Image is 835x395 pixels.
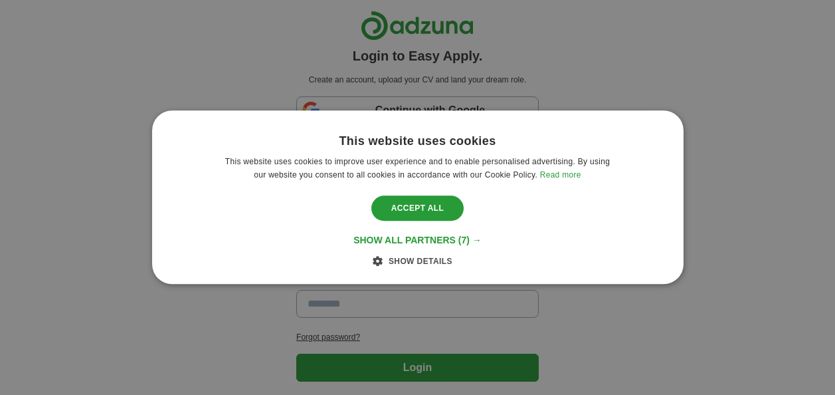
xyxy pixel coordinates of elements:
span: Show details [389,257,452,267]
div: Show details [383,255,452,268]
span: Show all partners [353,235,456,246]
div: Cookie consent dialog [152,110,684,284]
div: Accept all [371,196,464,221]
div: Show all partners (7) → [353,235,482,247]
span: (7) → [458,235,482,246]
div: This website uses cookies [339,134,496,149]
a: Read more, opens a new window [540,171,581,180]
span: This website uses cookies to improve user experience and to enable personalised advertising. By u... [225,158,610,180]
